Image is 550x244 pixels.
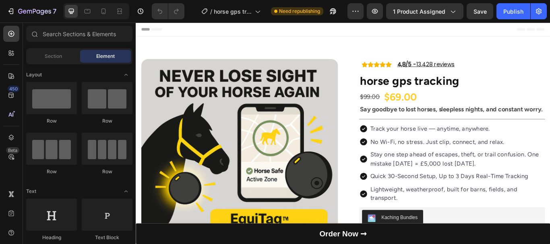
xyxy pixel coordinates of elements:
a: 4,8/5 -13.428 reviews [305,70,372,79]
div: 450 [8,86,19,92]
div: Beta [6,147,19,154]
p: 7 [53,6,56,16]
span: Section [45,53,62,60]
input: Search Sections & Elements [26,26,132,42]
div: Row [26,168,77,175]
div: $99.00 [261,107,285,118]
div: $69.00 [289,104,329,121]
div: Text Block [82,234,132,241]
span: horse gps tracking [214,7,252,16]
iframe: Design area [136,23,550,244]
strong: Say goodbye to lost horses, sleepless nights, and constant worry. [261,122,474,131]
span: Save [473,8,487,15]
span: / [210,7,212,16]
img: gempages_554078192504669418-9d718aa7-580c-4595-a350-5da1cdd75f80.png [261,70,301,79]
span: Element [96,53,115,60]
u: 13.428 reviews [327,70,372,79]
span: Toggle open [120,185,132,198]
button: 7 [3,3,60,19]
span: 1 product assigned [393,7,445,16]
span: Toggle open [120,68,132,81]
span: Layout [26,71,42,78]
p: Quick 30-Second Setup, Up to 3 Days Real-Time Tracking [273,200,476,210]
p: Stay one step ahead of escapes, theft, or trail confusion. One mistake [DATE] = £5,000 lost [DATE]. [273,174,476,195]
u: 4,8/5 - [305,70,327,79]
div: Row [82,117,132,125]
img: gempages_554078192504669418-84fa8a29-a7a3-4ab9-a8e8-93607f61e816.png [201,25,282,50]
div: Heading [26,234,77,241]
span: Need republishing [279,8,320,15]
h1: horse gps tracking [261,83,477,105]
span: Lightweight, weatherproof, built for barns, fields, and transport. [273,216,445,234]
div: Undo/Redo [152,3,184,19]
div: Publish [503,7,523,16]
button: Publish [496,3,530,19]
button: 1 product assigned [386,3,463,19]
div: Row [82,168,132,175]
span: Text [26,188,36,195]
div: Row [26,117,77,125]
button: Save [467,3,493,19]
span: Track your horse live — anytime, anywhere. [273,145,413,153]
p: No Wi-Fi, no stress. Just clip, connect, and relax. [273,160,476,170]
